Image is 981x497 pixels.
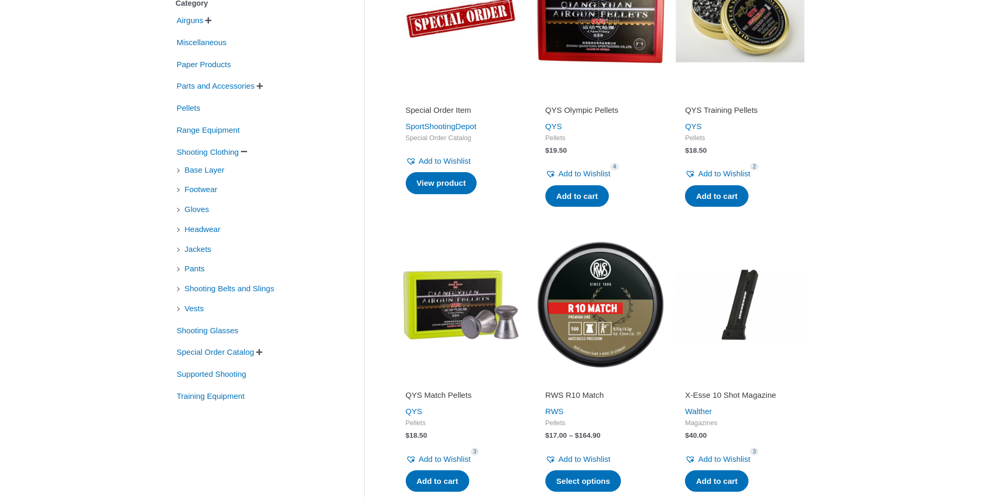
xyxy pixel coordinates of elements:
span: Jackets [184,240,213,258]
span: Headwear [184,220,221,238]
a: Add to cart: “QYS Training Pellets” [685,185,748,207]
a: Base Layer [184,164,226,173]
h2: RWS R10 Match [545,390,656,400]
iframe: Customer reviews powered by Trustpilot [545,375,656,388]
iframe: Customer reviews powered by Trustpilot [685,90,795,103]
span: Pellets [406,419,516,428]
iframe: Customer reviews powered by Trustpilot [545,90,656,103]
a: Shooting Belts and Slings [184,283,276,292]
a: Add to cart: “QYS Olympic Pellets” [545,185,609,207]
a: SportShootingDepot [406,122,477,131]
a: Add to Wishlist [685,166,750,181]
span: Pellets [545,419,656,428]
a: QYS [545,122,562,131]
h2: QYS Olympic Pellets [545,105,656,115]
span: 3 [471,448,479,456]
a: QYS Training Pellets [685,105,795,119]
span: Pellets [545,134,656,143]
iframe: Customer reviews powered by Trustpilot [406,90,516,103]
a: QYS [685,122,702,131]
a: RWS R10 Match [545,390,656,404]
h2: Special Order Item [406,105,516,115]
a: Pants [184,263,206,272]
a: Jackets [184,244,213,252]
a: Parts and Accessories [176,81,256,90]
span: Paper Products [176,56,232,73]
bdi: 18.50 [406,431,427,439]
span: Special Order Catalog [406,134,516,143]
a: Paper Products [176,59,232,68]
span:  [241,148,247,155]
span: Gloves [184,200,210,218]
span: $ [406,431,410,439]
a: Add to cart: “QYS Match Pellets” [406,470,469,492]
span: Miscellaneous [176,34,228,51]
a: Airguns [176,15,205,24]
span:  [205,17,212,24]
h2: QYS Match Pellets [406,390,516,400]
span: $ [575,431,579,439]
span: Special Order Catalog [176,343,256,361]
h2: X-Esse 10 Shot Magazine [685,390,795,400]
a: Training Equipment [176,391,246,400]
a: Gloves [184,204,210,213]
span: $ [685,431,689,439]
span: 4 [610,163,619,171]
a: Special Order Catalog [176,347,256,356]
a: Headwear [184,224,221,233]
a: QYS [406,407,423,416]
span: Shooting Glasses [176,322,240,340]
a: Add to Wishlist [406,452,471,467]
span:  [256,348,262,356]
iframe: Customer reviews powered by Trustpilot [406,375,516,388]
img: QYS Match Pellets [396,240,525,369]
bdi: 40.00 [685,431,706,439]
span: Shooting Belts and Slings [184,280,276,298]
span: Range Equipment [176,121,241,139]
a: X-Esse 10 Shot Magazine [685,390,795,404]
a: Add to Wishlist [545,166,610,181]
a: Shooting Glasses [176,325,240,334]
a: RWS [545,407,564,416]
a: Add to cart: “X-Esse 10 Shot Magazine” [685,470,748,492]
a: Pellets [176,103,202,112]
h2: QYS Training Pellets [685,105,795,115]
span: Airguns [176,12,205,29]
span: Add to Wishlist [558,454,610,463]
span: Add to Wishlist [419,156,471,165]
img: RWS R10 Match [536,240,665,369]
a: Select options for “RWS R10 Match” [545,470,621,492]
a: Special Order Item [406,105,516,119]
img: X-Esse 10 Shot Magazine [676,240,805,369]
bdi: 17.00 [545,431,567,439]
span: Pants [184,260,206,278]
a: QYS Olympic Pellets [545,105,656,119]
span: Supported Shooting [176,365,248,383]
a: Walther [685,407,712,416]
span: Footwear [184,181,219,198]
a: QYS Match Pellets [406,390,516,404]
span:  [257,82,263,90]
bdi: 18.50 [685,146,706,154]
span: Pellets [176,99,202,117]
a: Add to Wishlist [545,452,610,467]
span: Parts and Accessories [176,77,256,95]
span: Magazines [685,419,795,428]
span: – [569,431,573,439]
bdi: 164.90 [575,431,600,439]
span: Add to Wishlist [419,454,471,463]
a: Footwear [184,184,219,193]
span: 2 [750,163,758,171]
span: $ [545,146,550,154]
a: Add to Wishlist [406,154,471,168]
span: Add to Wishlist [558,169,610,178]
span: Vests [184,300,205,318]
a: Vests [184,303,205,312]
span: Base Layer [184,161,226,179]
span: Shooting Clothing [176,143,240,161]
span: Training Equipment [176,387,246,405]
bdi: 19.50 [545,146,567,154]
span: Add to Wishlist [698,454,750,463]
a: Range Equipment [176,125,241,134]
a: Supported Shooting [176,369,248,378]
